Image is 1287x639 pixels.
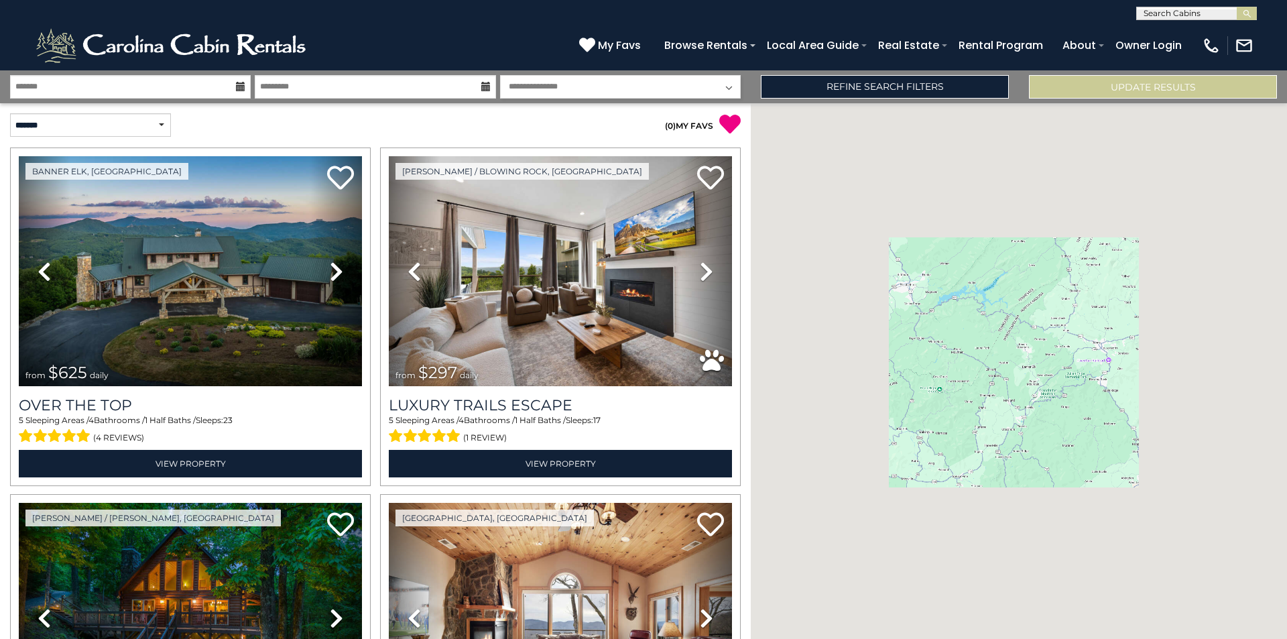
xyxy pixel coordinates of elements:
[395,510,594,526] a: [GEOGRAPHIC_DATA], [GEOGRAPHIC_DATA]
[389,156,732,386] img: thumbnail_168695581.jpeg
[395,370,416,380] span: from
[19,450,362,477] a: View Property
[418,363,457,382] span: $297
[25,163,188,180] a: Banner Elk, [GEOGRAPHIC_DATA]
[223,415,233,425] span: 23
[665,121,676,131] span: ( )
[760,34,865,57] a: Local Area Guide
[515,415,566,425] span: 1 Half Baths /
[871,34,946,57] a: Real Estate
[697,164,724,193] a: Add to favorites
[761,75,1009,99] a: Refine Search Filters
[389,450,732,477] a: View Property
[458,415,464,425] span: 4
[1202,36,1221,55] img: phone-regular-white.png
[48,363,87,382] span: $625
[389,396,732,414] a: Luxury Trails Escape
[19,396,362,414] a: Over The Top
[1029,75,1277,99] button: Update Results
[665,121,713,131] a: (0)MY FAVS
[952,34,1050,57] a: Rental Program
[697,511,724,540] a: Add to favorites
[19,156,362,386] img: thumbnail_167153549.jpeg
[658,34,754,57] a: Browse Rentals
[327,511,354,540] a: Add to favorites
[598,37,641,54] span: My Favs
[1109,34,1188,57] a: Owner Login
[395,163,649,180] a: [PERSON_NAME] / Blowing Rock, [GEOGRAPHIC_DATA]
[1235,36,1253,55] img: mail-regular-white.png
[668,121,673,131] span: 0
[389,414,732,447] div: Sleeping Areas / Bathrooms / Sleeps:
[34,25,312,66] img: White-1-2.png
[145,415,196,425] span: 1 Half Baths /
[19,414,362,447] div: Sleeping Areas / Bathrooms / Sleeps:
[593,415,601,425] span: 17
[579,37,644,54] a: My Favs
[19,415,23,425] span: 5
[90,370,109,380] span: daily
[460,370,479,380] span: daily
[25,370,46,380] span: from
[327,164,354,193] a: Add to favorites
[88,415,94,425] span: 4
[25,510,281,526] a: [PERSON_NAME] / [PERSON_NAME], [GEOGRAPHIC_DATA]
[389,415,393,425] span: 5
[93,429,144,447] span: (4 reviews)
[1056,34,1103,57] a: About
[463,429,507,447] span: (1 review)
